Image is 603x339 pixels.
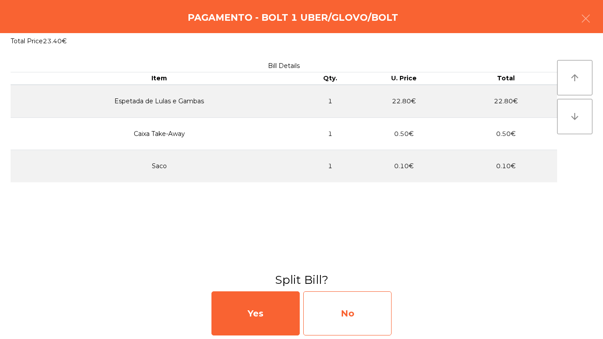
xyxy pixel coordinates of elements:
[353,150,455,182] td: 0.10€
[455,117,557,150] td: 0.50€
[211,291,300,335] div: Yes
[268,62,300,70] span: Bill Details
[557,60,592,95] button: arrow_upward
[308,117,353,150] td: 1
[557,99,592,134] button: arrow_downward
[353,72,455,85] th: U. Price
[11,37,43,45] span: Total Price
[308,150,353,182] td: 1
[569,111,580,122] i: arrow_downward
[308,85,353,118] td: 1
[43,37,67,45] span: 23.40€
[188,11,398,24] h4: Pagamento - Bolt 1 Uber/Glovo/Bolt
[569,72,580,83] i: arrow_upward
[353,85,455,118] td: 22.80€
[11,72,308,85] th: Item
[303,291,392,335] div: No
[11,85,308,118] td: Espetada de Lulas e Gambas
[11,150,308,182] td: Saco
[455,85,557,118] td: 22.80€
[455,72,557,85] th: Total
[11,117,308,150] td: Caixa Take-Away
[7,272,596,288] h3: Split Bill?
[455,150,557,182] td: 0.10€
[308,72,353,85] th: Qty.
[353,117,455,150] td: 0.50€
